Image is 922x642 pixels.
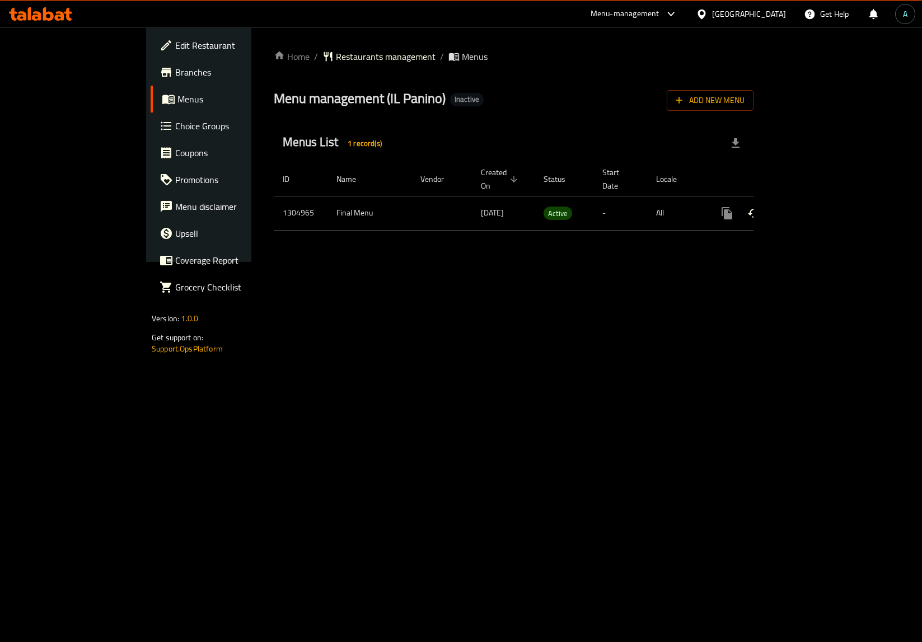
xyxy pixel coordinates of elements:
[341,134,389,152] div: Total records count
[327,196,411,230] td: Final Menu
[175,39,291,52] span: Edit Restaurant
[151,86,300,113] a: Menus
[152,341,223,356] a: Support.OpsPlatform
[151,59,300,86] a: Branches
[591,7,659,21] div: Menu-management
[175,280,291,294] span: Grocery Checklist
[175,146,291,160] span: Coupons
[602,166,634,193] span: Start Date
[283,172,304,186] span: ID
[151,274,300,301] a: Grocery Checklist
[341,138,389,149] span: 1 record(s)
[714,200,741,227] button: more
[420,172,458,186] span: Vendor
[336,172,371,186] span: Name
[440,50,444,63] li: /
[283,134,389,152] h2: Menus List
[274,50,753,63] nav: breadcrumb
[175,65,291,79] span: Branches
[903,8,907,20] span: A
[450,95,484,104] span: Inactive
[544,207,572,220] span: Active
[151,32,300,59] a: Edit Restaurant
[175,119,291,133] span: Choice Groups
[175,254,291,267] span: Coverage Report
[593,196,647,230] td: -
[712,8,786,20] div: [GEOGRAPHIC_DATA]
[667,90,753,111] button: Add New Menu
[151,139,300,166] a: Coupons
[462,50,488,63] span: Menus
[175,227,291,240] span: Upsell
[175,200,291,213] span: Menu disclaimer
[274,86,446,111] span: Menu management ( IL Panino )
[175,173,291,186] span: Promotions
[181,311,198,326] span: 1.0.0
[544,172,580,186] span: Status
[656,172,691,186] span: Locale
[676,93,745,107] span: Add New Menu
[151,220,300,247] a: Upsell
[481,205,504,220] span: [DATE]
[450,93,484,106] div: Inactive
[481,166,521,193] span: Created On
[705,162,830,196] th: Actions
[151,113,300,139] a: Choice Groups
[322,50,436,63] a: Restaurants management
[336,50,436,63] span: Restaurants management
[151,193,300,220] a: Menu disclaimer
[274,196,327,230] td: 1304965
[314,50,318,63] li: /
[151,247,300,274] a: Coverage Report
[647,196,705,230] td: All
[722,130,749,157] div: Export file
[151,166,300,193] a: Promotions
[741,200,767,227] button: Change Status
[152,311,179,326] span: Version:
[152,330,203,345] span: Get support on:
[177,92,291,106] span: Menus
[274,162,830,231] table: enhanced table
